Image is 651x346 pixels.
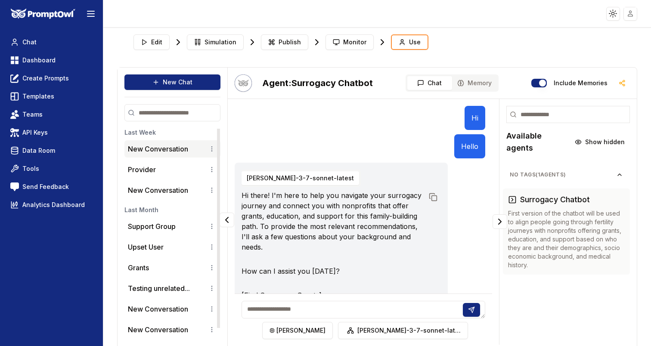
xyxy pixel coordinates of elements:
span: [PERSON_NAME] [276,326,325,335]
button: Conversation options [207,324,217,335]
span: Templates [22,92,54,101]
a: Tools [7,161,96,176]
button: Publish [261,34,308,50]
span: Use [409,38,421,46]
a: Templates [7,89,96,104]
p: New Conversation [128,144,188,154]
button: New Chat [124,74,220,90]
button: [PERSON_NAME] [262,322,333,339]
p: Hi there! I'm here to help you navigate your surrogacy journey and connect you with nonprofits th... [242,190,424,252]
span: Publish [279,38,301,46]
p: New Conversation [128,304,188,314]
button: Edit [133,34,170,50]
button: Conversation options [207,144,217,154]
p: Grants [128,263,149,273]
p: [Find Surrogacy Grants] [Learn About Surrogacy] [Join a Surrogacy Support Group] [I'm a provider ... [242,290,424,342]
span: Analytics Dashboard [22,201,85,209]
button: Testing unrelated... [128,283,190,293]
span: Create Prompts [22,74,69,83]
span: Show hidden [585,138,625,146]
img: Bot [235,74,252,92]
p: Upset User [128,242,164,252]
span: Memory [468,79,492,87]
button: [PERSON_NAME]-3-7-sonnet-latest [338,322,468,339]
button: Conversation options [207,221,217,232]
h3: Last Week [124,128,220,137]
span: Data Room [22,146,55,155]
span: Send Feedback [22,182,69,191]
p: How can I assist you [DATE]? [242,266,424,276]
span: Monitor [343,38,366,46]
h2: Surrogacy Chatbot [262,77,373,89]
span: Simulation [205,38,236,46]
a: Create Prompts [7,71,96,86]
button: Simulation [187,34,244,50]
button: Monitor [325,34,374,50]
button: Use [391,34,428,50]
span: Tools [22,164,39,173]
button: [PERSON_NAME]-3-7-sonnet-latest [242,171,359,185]
button: Conversation options [207,304,217,314]
a: API Keys [7,125,96,140]
p: New Conversation [128,185,188,195]
img: PromptOwl [11,9,75,19]
img: feedback [10,182,19,191]
button: Talk with Hootie [235,74,252,92]
button: Conversation options [207,242,217,252]
a: Dashboard [7,53,96,68]
span: Teams [22,110,43,119]
a: Chat [7,34,96,50]
p: Support Group [128,221,176,232]
a: Analytics Dashboard [7,197,96,213]
a: Data Room [7,143,96,158]
p: Hi [471,113,478,123]
button: Collapse panel [493,214,507,229]
span: Chat [428,79,442,87]
p: Provider [128,164,156,175]
span: No Tags ( 1 agents) [510,171,616,178]
button: Conversation options [207,164,217,175]
button: Conversation options [207,263,217,273]
h3: Surrogacy Chatbot [520,194,590,206]
a: Send Feedback [7,179,96,195]
p: New Conversation [128,324,188,335]
h3: Last Month [124,206,220,214]
button: Conversation options [207,283,217,293]
button: Show hidden [570,135,630,149]
span: Dashboard [22,56,56,65]
button: Include memories in the messages below [531,79,547,87]
span: API Keys [22,128,48,137]
p: First version of the chatbot will be used to align people going through fertility journeys with n... [508,209,625,269]
span: [PERSON_NAME]-3-7-sonnet-latest [357,326,461,335]
label: Include memories in the messages below [554,80,608,86]
p: Hello [461,141,478,151]
button: Conversation options [207,185,217,195]
a: Teams [7,107,96,122]
button: No Tags(1agents) [503,168,630,182]
span: Chat [22,38,37,46]
img: placeholder-user.jpg [624,7,637,20]
h2: Available agents [506,130,570,154]
span: Edit [151,38,162,46]
button: Collapse panel [220,213,234,227]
